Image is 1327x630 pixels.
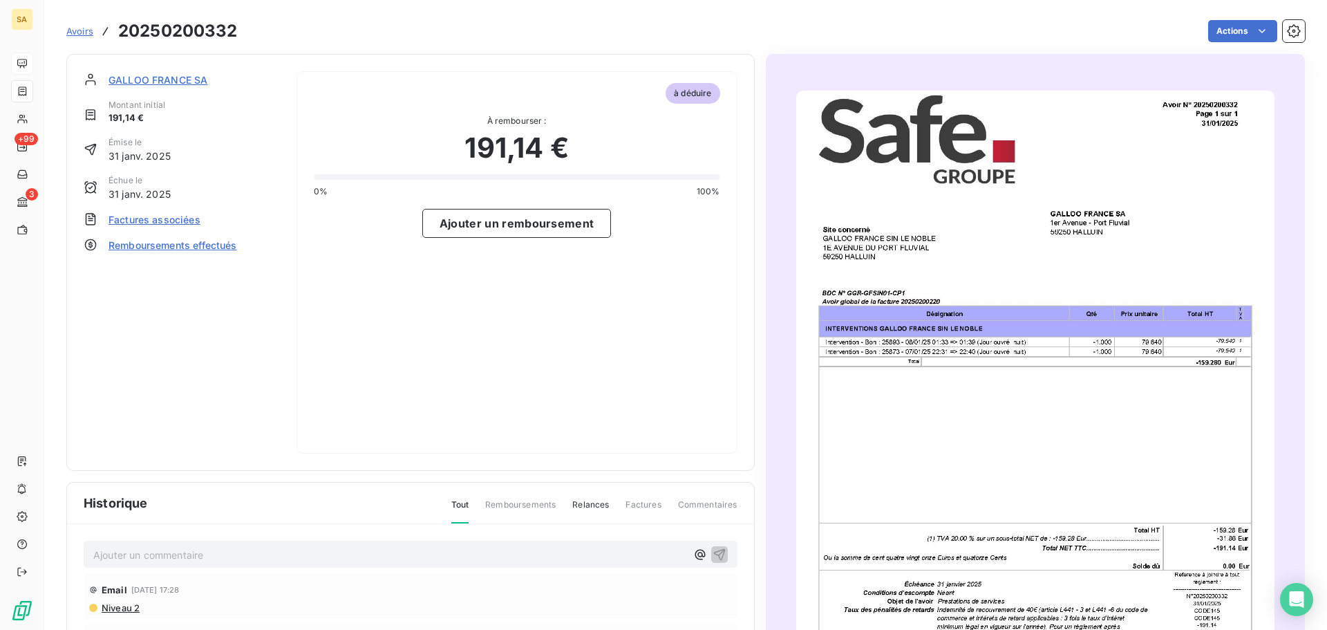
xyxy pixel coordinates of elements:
[485,499,556,522] span: Remboursements
[66,26,93,37] span: Avoirs
[314,185,328,198] span: 0%
[464,127,568,169] span: 191,14 €
[109,149,171,163] span: 31 janv. 2025
[84,494,148,512] span: Historique
[572,499,609,522] span: Relances
[15,133,38,145] span: +99
[100,602,140,613] span: Niveau 2
[102,584,127,595] span: Email
[66,24,93,38] a: Avoirs
[11,8,33,30] div: SA
[109,136,171,149] span: Émise le
[26,188,38,201] span: 3
[697,185,720,198] span: 100%
[422,209,612,238] button: Ajouter un remboursement
[678,499,737,522] span: Commentaires
[109,187,171,201] span: 31 janv. 2025
[314,115,720,127] span: À rembourser :
[11,600,33,622] img: Logo LeanPay
[109,238,237,252] span: Remboursements effectués
[109,73,207,87] span: GALLOO FRANCE SA
[109,212,200,227] span: Factures associées
[1208,20,1277,42] button: Actions
[666,83,719,104] span: à déduire
[131,586,180,594] span: [DATE] 17:28
[1280,583,1313,616] div: Open Intercom Messenger
[109,111,165,125] span: 191,14 €
[451,499,469,524] span: Tout
[109,99,165,111] span: Montant initial
[625,499,661,522] span: Factures
[109,174,171,187] span: Échue le
[118,19,238,44] h3: 20250200332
